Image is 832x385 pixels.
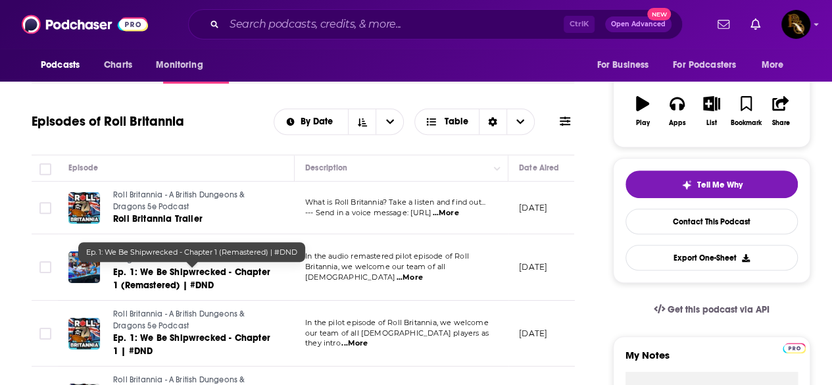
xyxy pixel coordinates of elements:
[113,213,271,226] a: Roll Britannia Trailer
[113,309,245,330] span: Roll Britannia - A British Dungeons & Dragons 5e Podcast
[636,119,650,127] div: Play
[697,180,743,190] span: Tell Me Why
[771,119,789,127] div: Share
[274,109,404,135] h2: Choose List sort
[664,53,755,78] button: open menu
[668,304,770,315] span: Get this podcast via API
[445,117,468,126] span: Table
[341,338,368,349] span: ...More
[348,109,376,134] button: Sort Direction
[113,309,271,332] a: Roll Britannia - A British Dungeons & Dragons 5e Podcast
[669,119,686,127] div: Apps
[752,53,800,78] button: open menu
[432,208,458,218] span: ...More
[188,9,683,39] div: Search podcasts, credits, & more...
[781,10,810,39] img: User Profile
[611,21,666,28] span: Open Advanced
[781,10,810,39] button: Show profile menu
[643,294,780,326] a: Get this podcast via API
[68,160,98,176] div: Episode
[104,56,132,74] span: Charts
[39,202,51,214] span: Toggle select row
[224,14,564,35] input: Search podcasts, credits, & more...
[625,88,660,135] button: Play
[519,261,547,272] p: [DATE]
[86,247,297,257] span: Ep. 1: We Be Shipwrecked - Chapter 1 (Remastered) | #DND
[625,245,798,270] button: Export One-Sheet
[762,56,784,74] span: More
[489,161,505,176] button: Column Actions
[625,349,798,372] label: My Notes
[519,328,547,339] p: [DATE]
[39,261,51,273] span: Toggle select row
[41,56,80,74] span: Podcasts
[39,328,51,340] span: Toggle select row
[113,267,270,291] span: Ep. 1: We Be Shipwrecked - Chapter 1 (Remastered) | #DND
[305,328,489,348] span: our team of all [DEMOGRAPHIC_DATA] players as they intro
[729,88,763,135] button: Bookmark
[695,88,729,135] button: List
[587,53,665,78] button: open menu
[414,109,535,135] button: Choose View
[113,190,245,211] span: Roll Britannia - A British Dungeons & Dragons 5e Podcast
[156,56,203,74] span: Monitoring
[625,209,798,234] a: Contact This Podcast
[274,117,349,126] button: open menu
[305,197,485,207] span: What is Roll Britannia? Take a listen and find out...
[305,318,489,327] span: In the pilot episode of Roll Britannia, we welcome
[376,109,403,134] button: open menu
[397,272,423,283] span: ...More
[564,16,595,33] span: Ctrl K
[706,119,717,127] div: List
[301,117,337,126] span: By Date
[605,16,672,32] button: Open AdvancedNew
[673,56,736,74] span: For Podcasters
[712,13,735,36] a: Show notifications dropdown
[22,12,148,37] img: Podchaser - Follow, Share and Rate Podcasts
[783,343,806,353] img: Podchaser Pro
[647,8,671,20] span: New
[32,53,97,78] button: open menu
[95,53,140,78] a: Charts
[479,109,506,134] div: Sort Direction
[113,213,203,224] span: Roll Britannia Trailer
[519,202,547,213] p: [DATE]
[745,13,766,36] a: Show notifications dropdown
[731,119,762,127] div: Bookmark
[597,56,648,74] span: For Business
[305,160,347,176] div: Description
[113,266,271,292] a: Ep. 1: We Be Shipwrecked - Chapter 1 (Remastered) | #DND
[519,160,559,176] div: Date Aired
[113,332,271,358] a: Ep. 1: We Be Shipwrecked - Chapter 1 | #DND
[147,53,220,78] button: open menu
[681,180,692,190] img: tell me why sparkle
[764,88,798,135] button: Share
[625,170,798,198] button: tell me why sparkleTell Me Why
[305,251,469,261] span: In the audio remastered pilot episode of Roll
[783,341,806,353] a: Pro website
[305,208,431,217] span: --- Send in a voice message: [URL]
[781,10,810,39] span: Logged in as RustyQuill
[660,88,694,135] button: Apps
[305,262,445,282] span: Britannia, we welcome our team of all [DEMOGRAPHIC_DATA]
[113,190,271,213] a: Roll Britannia - A British Dungeons & Dragons 5e Podcast
[32,113,184,130] h1: Episodes of Roll Britannia
[113,332,270,357] span: Ep. 1: We Be Shipwrecked - Chapter 1 | #DND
